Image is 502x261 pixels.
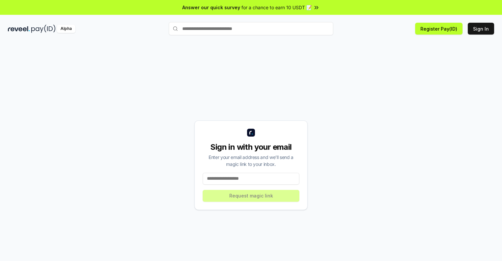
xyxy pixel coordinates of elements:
div: Enter your email address and we’ll send a magic link to your inbox. [203,154,299,168]
img: pay_id [31,25,56,33]
div: Sign in with your email [203,142,299,152]
img: reveel_dark [8,25,30,33]
button: Register Pay(ID) [415,23,463,35]
div: Alpha [57,25,75,33]
img: logo_small [247,129,255,137]
span: for a chance to earn 10 USDT 📝 [241,4,312,11]
button: Sign In [468,23,494,35]
span: Answer our quick survey [182,4,240,11]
